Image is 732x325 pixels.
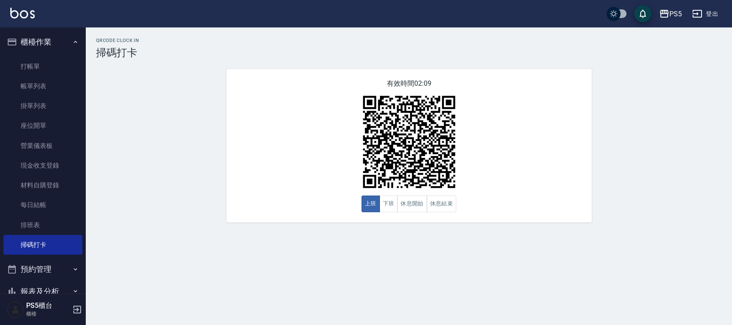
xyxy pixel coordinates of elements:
div: 有效時間 02:09 [226,69,592,223]
a: 每日結帳 [3,195,82,215]
a: 排班表 [3,215,82,235]
a: 打帳單 [3,57,82,76]
button: PS5 [656,5,685,23]
a: 座位開單 [3,116,82,135]
a: 帳單列表 [3,76,82,96]
h3: 掃碼打卡 [96,47,722,59]
a: 掃碼打卡 [3,235,82,255]
a: 營業儀表板 [3,136,82,156]
button: 櫃檯作業 [3,31,82,53]
button: 登出 [689,6,722,22]
p: 櫃檯 [26,310,70,318]
h2: QRcode Clock In [96,38,722,43]
a: 材料自購登錄 [3,175,82,195]
button: 休息結束 [427,196,457,212]
img: Person [7,301,24,318]
a: 掛單列表 [3,96,82,116]
button: 報表及分析 [3,280,82,303]
a: 現金收支登錄 [3,156,82,175]
button: 休息開始 [397,196,427,212]
button: 上班 [361,196,380,212]
h5: PS5櫃台 [26,301,70,310]
button: 下班 [380,196,398,212]
button: 預約管理 [3,258,82,280]
img: Logo [10,8,35,18]
button: save [634,5,651,22]
div: PS5 [669,9,682,19]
